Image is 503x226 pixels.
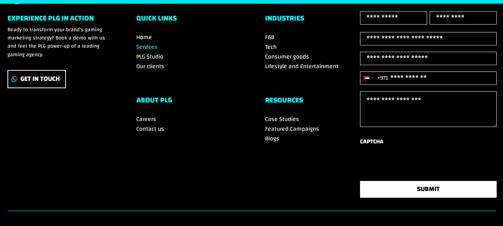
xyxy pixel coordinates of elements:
a: F&B [265,32,274,43]
h6: Industries [265,15,367,26]
a: Our clients [136,61,164,72]
iframe: reCAPTCHA [360,150,473,179]
a: Consumer goods [265,51,309,62]
a: Home [136,32,152,43]
a: Featured Campaigns [265,123,319,134]
a: Tech [265,41,277,52]
a: Get In Touch [7,70,66,88]
a: Blogs [265,133,279,144]
iframe: Chat Widget [466,190,503,226]
a: Careers [136,114,156,125]
h6: Experience PLG in Action [7,15,109,26]
a: Services [136,41,157,52]
a: Contact us [136,123,164,134]
button: Selected country [360,72,388,85]
a: PLG Studio [136,51,163,62]
h6: ABOUT PLG [136,96,238,108]
div: +971 [377,73,388,83]
label: CAPTCHA [360,137,383,147]
h6: RESOURCES [265,96,367,108]
button: SUBMIT [360,181,497,198]
p: Ready to transform your brand’s gaming marketing strategy? Book a demo with us and feel the PLG p... [7,26,109,59]
a: Lifestyle and Entertainment [265,61,338,72]
a: Case Studies [265,114,299,125]
h6: Quick Links [136,15,238,26]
